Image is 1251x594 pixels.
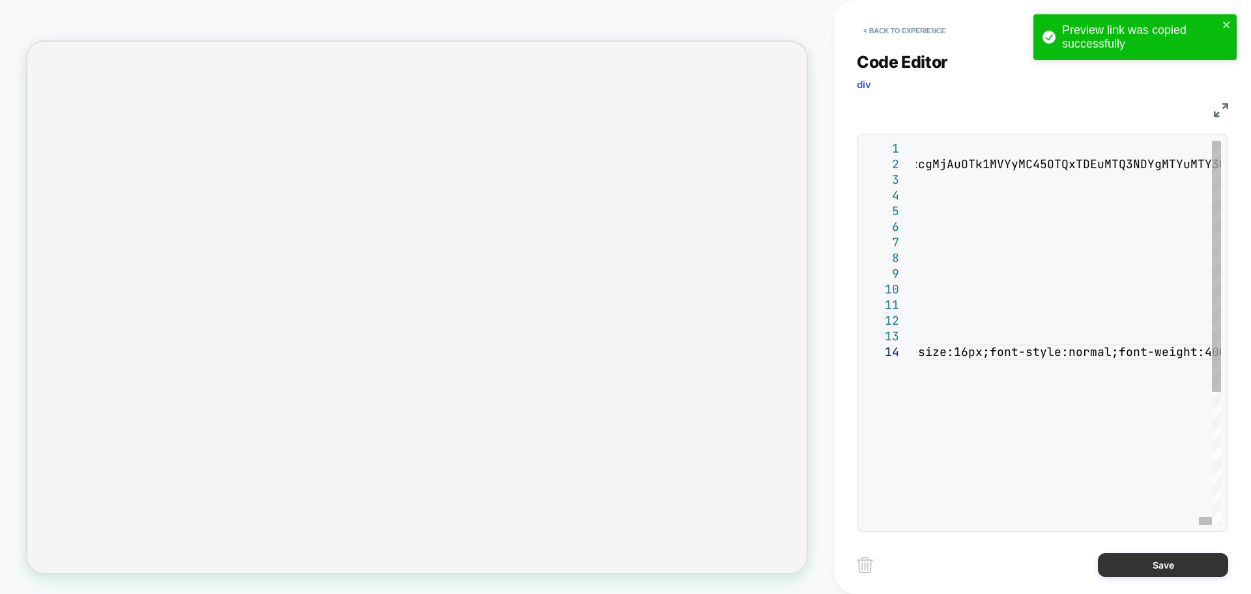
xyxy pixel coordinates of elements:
[1062,23,1218,51] div: Preview link was copied successfully
[857,20,952,41] button: < Back to experience
[864,266,899,282] div: 9
[846,344,1205,359] span: erif;font-size:16px;font-style:normal;font-weight:
[1222,20,1231,32] button: close
[857,557,873,573] img: delete
[846,156,1205,171] span: IDkuNTA5NzcgMjAuOTk1MVYyMC45OTQxTDEuMTQ3NDYgMTYuMT
[857,52,948,72] span: Code Editor
[864,313,899,329] div: 12
[864,188,899,203] div: 4
[857,78,871,91] span: div
[864,156,899,172] div: 2
[864,203,899,219] div: 5
[864,235,899,250] div: 7
[864,172,899,188] div: 3
[1214,103,1228,117] img: fullscreen
[864,219,899,235] div: 6
[1098,553,1228,577] button: Save
[864,297,899,313] div: 11
[864,344,899,360] div: 14
[864,141,899,156] div: 1
[864,250,899,266] div: 8
[864,329,899,344] div: 13
[864,282,899,297] div: 10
